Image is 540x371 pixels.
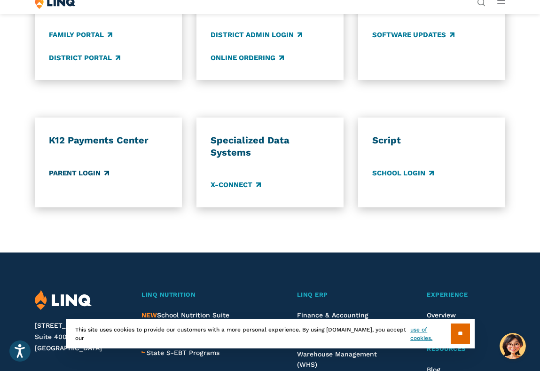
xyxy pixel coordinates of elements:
a: School Login [372,168,434,178]
span: Experience [427,291,468,298]
a: LINQ Nutrition [141,290,262,300]
a: Experience [427,290,505,300]
a: NEWSchool Nutrition Suite [141,311,229,319]
div: This site uses cookies to provide our customers with a more personal experience. By using [DOMAIN... [66,319,475,348]
button: Hello, have a question? Let’s chat. [500,333,526,359]
img: LINQ | K‑12 Software [35,290,92,310]
h3: Script [372,134,492,147]
a: Warehouse Management (WHS) [297,350,377,368]
address: [STREET_ADDRESS] Suite 400 [GEOGRAPHIC_DATA] [35,320,126,354]
span: LINQ Nutrition [141,291,196,298]
a: LINQ ERP [297,290,392,300]
a: District Admin Login [211,30,302,40]
a: Online Ordering [211,53,284,63]
a: Software Updates [372,30,454,40]
a: X-Connect [211,180,261,190]
h3: Specialized Data Systems [211,134,330,158]
a: Overview [427,311,456,319]
span: School Nutrition Suite [141,311,229,319]
a: District Portal [49,53,120,63]
h3: K12 Payments Center [49,134,168,147]
a: Parent Login [49,168,109,178]
a: use of cookies. [410,325,450,342]
span: NEW [141,311,157,319]
span: LINQ ERP [297,291,328,298]
a: Family Portal [49,30,112,40]
a: Finance & Accounting [297,311,368,319]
